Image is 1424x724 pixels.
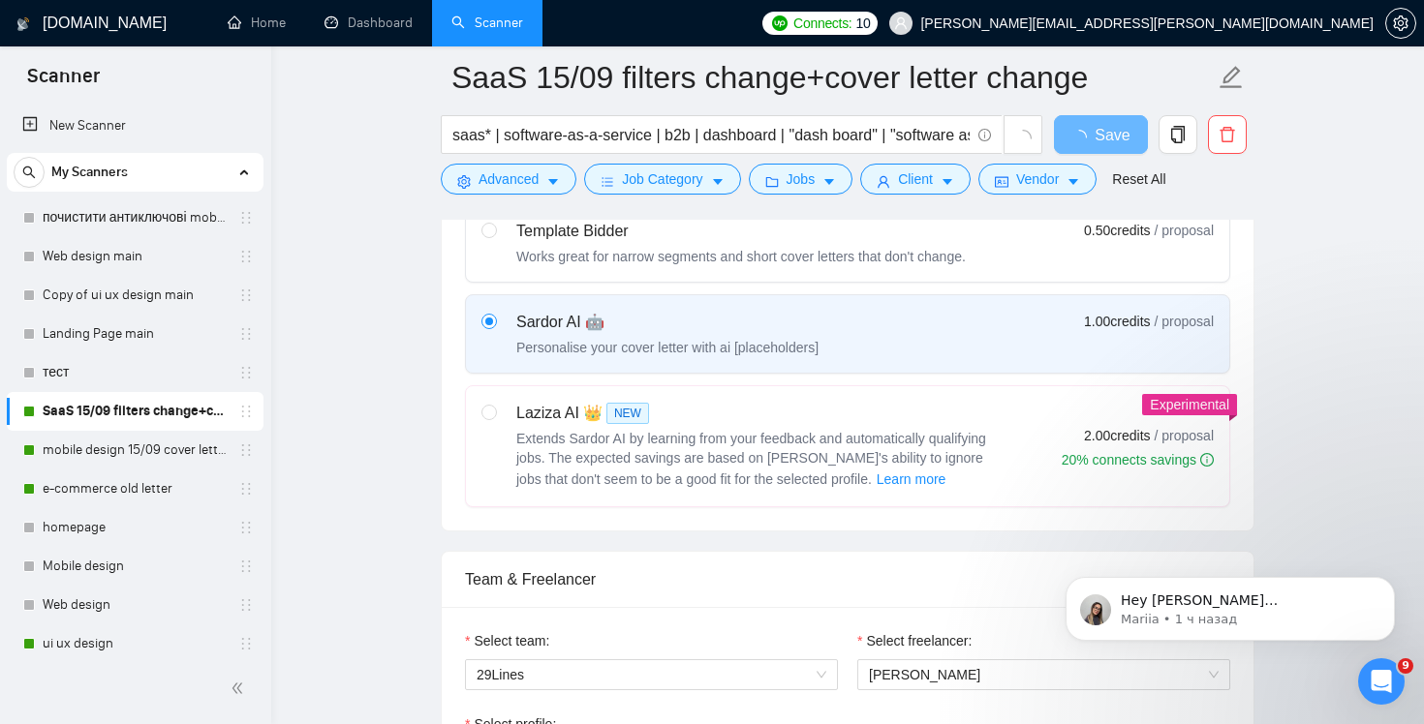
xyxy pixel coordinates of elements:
[1067,174,1080,189] span: caret-down
[452,123,970,147] input: Search Freelance Jobs...
[43,392,227,431] a: SaaS 15/09 filters change+cover letter change
[765,174,779,189] span: folder
[1084,311,1150,332] span: 1.00 credits
[43,547,227,586] a: Mobile design
[1054,115,1148,154] button: Save
[51,153,128,192] span: My Scanners
[43,586,227,624] a: Web design
[479,168,539,190] span: Advanced
[43,353,227,392] a: тест
[231,679,250,698] span: double-left
[1014,130,1032,147] span: loading
[1386,15,1415,31] span: setting
[43,624,227,663] a: ui ux design
[43,276,227,315] a: Copy of ui ux design main
[43,315,227,353] a: Landing Page main
[451,53,1215,102] input: Scanner name...
[43,469,227,508] a: e-commerce old letter
[1200,453,1214,467] span: info-circle
[477,660,826,689] span: 29Lines
[584,164,740,195] button: barsJob Categorycaret-down
[857,630,972,651] label: Select freelancer:
[787,168,816,190] span: Jobs
[516,431,986,487] span: Extends Sardor AI by learning from your feedback and automatically qualifying jobs. The expected ...
[1084,220,1150,241] span: 0.50 credits
[1155,426,1214,445] span: / proposal
[15,166,44,179] span: search
[457,174,471,189] span: setting
[516,311,819,334] div: Sardor AI 🤖
[772,15,788,31] img: upwork-logo.png
[995,174,1008,189] span: idcard
[1155,312,1214,331] span: / proposal
[238,287,254,303] span: holder
[1358,658,1405,705] iframe: Intercom live chat
[238,636,254,651] span: holder
[16,9,30,40] img: logo
[546,174,560,189] span: caret-down
[441,164,576,195] button: settingAdvancedcaret-down
[876,468,947,491] button: Laziza AI NEWExtends Sardor AI by learning from your feedback and automatically qualifying jobs. ...
[1398,658,1413,674] span: 9
[465,552,1230,607] div: Team & Freelancer
[1160,126,1196,143] span: copy
[978,129,991,141] span: info-circle
[14,157,45,188] button: search
[1385,15,1416,31] a: setting
[516,402,1001,425] div: Laziza AI
[1062,450,1214,469] div: 20% connects savings
[43,198,227,237] a: почистити антиключові mobile design main
[7,106,263,145] li: New Scanner
[1159,115,1197,154] button: copy
[238,558,254,574] span: holder
[238,481,254,497] span: holder
[978,164,1097,195] button: idcardVendorcaret-down
[516,220,966,243] div: Template Bidder
[451,15,523,31] a: searchScanner
[43,431,227,469] a: mobile design 15/09 cover letter another first part
[238,365,254,380] span: holder
[894,16,908,30] span: user
[1150,397,1229,412] span: Experimental
[1219,65,1244,90] span: edit
[711,174,725,189] span: caret-down
[238,249,254,264] span: holder
[238,404,254,419] span: holder
[877,468,946,490] span: Learn more
[1095,123,1130,147] span: Save
[238,597,254,613] span: holder
[822,174,836,189] span: caret-down
[1016,168,1059,190] span: Vendor
[860,164,971,195] button: userClientcaret-down
[465,630,549,651] label: Select team:
[583,402,603,425] span: 👑
[43,508,227,547] a: homepage
[793,13,851,34] span: Connects:
[1037,536,1424,672] iframe: Intercom notifications сообщение
[238,210,254,226] span: holder
[749,164,853,195] button: folderJobscaret-down
[238,520,254,535] span: holder
[898,168,933,190] span: Client
[516,338,819,357] div: Personalise your cover letter with ai [placeholders]
[606,403,649,424] span: NEW
[1155,221,1214,240] span: / proposal
[43,237,227,276] a: Web design main
[516,247,966,266] div: Works great for narrow segments and short cover letters that don't change.
[238,442,254,458] span: holder
[12,62,115,103] span: Scanner
[325,15,413,31] a: dashboardDashboard
[228,15,286,31] a: homeHome
[1084,425,1150,446] span: 2.00 credits
[877,174,890,189] span: user
[601,174,614,189] span: bars
[622,168,702,190] span: Job Category
[1071,130,1095,145] span: loading
[869,667,980,682] span: [PERSON_NAME]
[1208,115,1247,154] button: delete
[1112,168,1165,190] a: Reset All
[855,13,870,34] span: 10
